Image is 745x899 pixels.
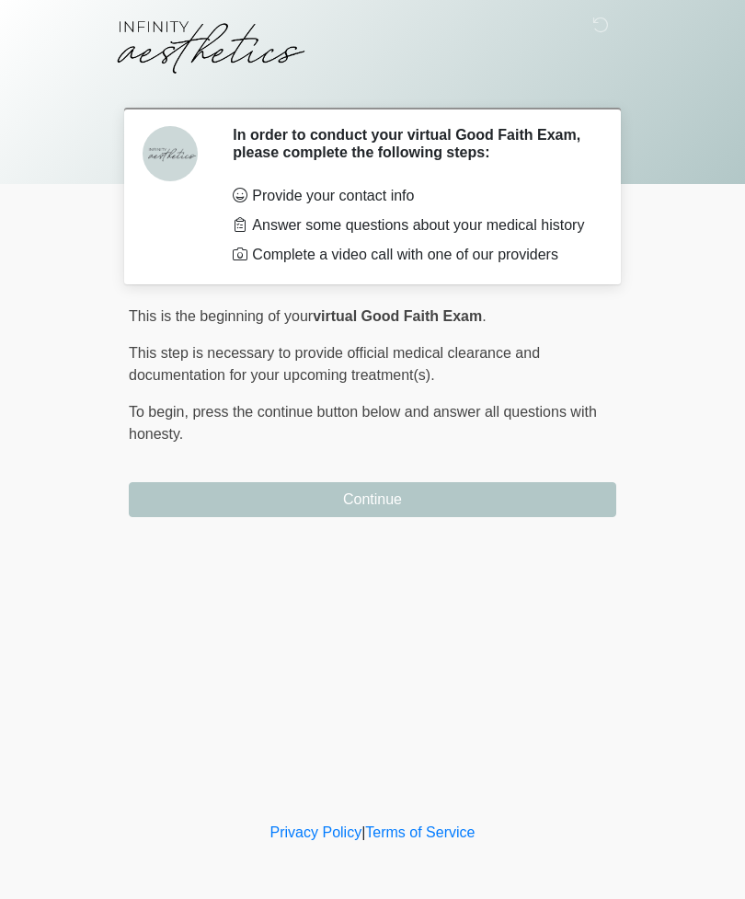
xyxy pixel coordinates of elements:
button: Continue [129,482,616,517]
img: Agent Avatar [143,126,198,181]
span: press the continue button below and answer all questions with honesty. [129,404,597,442]
li: Provide your contact info [233,185,589,207]
h2: In order to conduct your virtual Good Faith Exam, please complete the following steps: [233,126,589,161]
a: Terms of Service [365,824,475,840]
span: This is the beginning of your [129,308,313,324]
strong: virtual Good Faith Exam [313,308,482,324]
a: Privacy Policy [270,824,362,840]
li: Complete a video call with one of our providers [233,244,589,266]
li: Answer some questions about your medical history [233,214,589,236]
span: To begin, [129,404,192,420]
img: Infinity Aesthetics Logo [110,14,309,78]
span: This step is necessary to provide official medical clearance and documentation for your upcoming ... [129,345,540,383]
a: | [361,824,365,840]
span: . [482,308,486,324]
